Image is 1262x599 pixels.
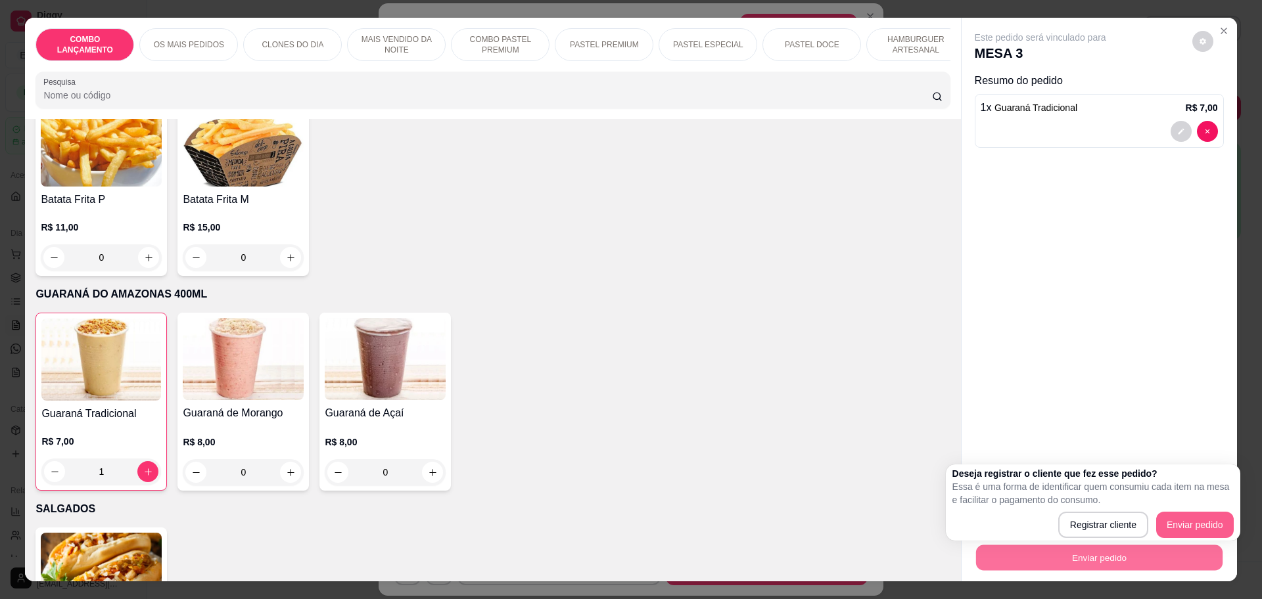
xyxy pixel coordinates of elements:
label: Pesquisa [43,76,80,87]
p: R$ 11,00 [41,221,162,234]
p: PASTEL PREMIUM [570,39,639,50]
button: decrease-product-quantity [1197,121,1218,142]
h4: Guaraná de Açaí [325,405,446,421]
button: decrease-product-quantity [185,462,206,483]
p: OS MAIS PEDIDOS [154,39,224,50]
button: Close [1213,20,1234,41]
p: PASTEL ESPECIAL [673,39,743,50]
img: product-image [325,318,446,400]
h4: Guaraná Tradicional [41,406,161,422]
p: R$ 8,00 [183,435,304,449]
input: Pesquisa [43,89,931,102]
p: COMBO LANÇAMENTO [47,34,123,55]
button: decrease-product-quantity [44,461,65,482]
p: R$ 7,00 [1186,101,1218,114]
p: R$ 8,00 [325,435,446,449]
p: HAMBURGUER ARTESANAL [877,34,954,55]
p: Resumo do pedido [975,73,1224,89]
button: decrease-product-quantity [327,462,348,483]
p: R$ 7,00 [41,435,161,448]
h2: Deseja registrar o cliente que fez esse pedido? [952,467,1234,480]
p: GUARANÁ DO AMAZONAS 400ML [35,286,950,302]
button: decrease-product-quantity [1171,121,1192,142]
button: increase-product-quantity [280,462,301,483]
button: increase-product-quantity [422,462,443,483]
h4: Batata Frita M [183,192,304,208]
img: product-image [41,104,162,187]
p: CLONES DO DIA [262,39,323,50]
p: Este pedido será vinculado para [975,31,1106,44]
p: MAIS VENDIDO DA NOITE [358,34,434,55]
p: COMBO PASTEL PREMIUM [462,34,538,55]
p: Essa é uma forma de identificar quem consumiu cada item na mesa e facilitar o pagamento do consumo. [952,480,1234,506]
button: Enviar pedido [975,544,1222,570]
p: 1 x [981,100,1077,116]
h4: Batata Frita P [41,192,162,208]
p: SALGADOS [35,501,950,517]
p: MESA 3 [975,44,1106,62]
button: increase-product-quantity [137,461,158,482]
p: PASTEL DOCE [785,39,839,50]
button: Enviar pedido [1156,512,1234,538]
h4: Guaraná de Morango [183,405,304,421]
img: product-image [41,319,161,401]
p: R$ 15,00 [183,221,304,234]
button: Registrar cliente [1058,512,1148,538]
img: product-image [183,318,304,400]
img: product-image [183,104,304,187]
button: decrease-product-quantity [1192,31,1213,52]
span: Guaraná Tradicional [994,102,1077,113]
